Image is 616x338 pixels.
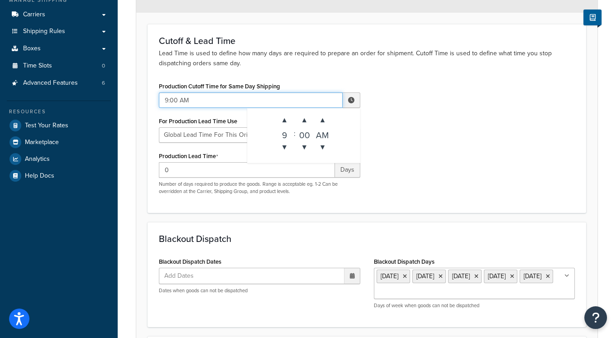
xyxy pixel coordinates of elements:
[159,287,360,294] p: Dates when goods can not be dispatched
[23,11,45,19] span: Carriers
[416,271,434,281] span: [DATE]
[296,129,314,138] div: 00
[314,129,332,138] div: AM
[381,271,398,281] span: [DATE]
[25,172,54,180] span: Help Docs
[159,83,280,90] label: Production Cutoff Time for Same Day Shipping
[159,118,237,125] label: For Production Lead Time Use
[488,271,506,281] span: [DATE]
[7,117,111,134] a: Test Your Rates
[584,306,607,329] button: Open Resource Center
[7,40,111,57] a: Boxes
[7,134,111,150] a: Marketplace
[7,58,111,74] a: Time Slots0
[159,181,360,195] p: Number of days required to produce the goods. Range is acceptable eg. 1-2 Can be overridden at th...
[314,111,332,129] span: ▲
[7,108,111,116] div: Resources
[102,62,105,70] span: 0
[296,138,314,156] span: ▼
[7,6,111,23] a: Carriers
[335,162,360,178] span: Days
[23,45,41,53] span: Boxes
[276,111,294,129] span: ▲
[23,28,65,35] span: Shipping Rules
[159,234,575,244] h3: Blackout Dispatch
[23,62,52,70] span: Time Slots
[25,139,59,146] span: Marketplace
[159,153,218,160] label: Production Lead Time
[583,10,602,25] button: Show Help Docs
[159,258,221,265] label: Blackout Dispatch Dates
[102,79,105,87] span: 6
[162,268,205,284] span: Add Dates
[7,23,111,40] a: Shipping Rules
[452,271,470,281] span: [DATE]
[7,151,111,167] a: Analytics
[7,75,111,92] li: Advanced Features
[276,138,294,156] span: ▼
[23,79,78,87] span: Advanced Features
[524,271,541,281] span: [DATE]
[7,58,111,74] li: Time Slots
[374,258,435,265] label: Blackout Dispatch Days
[314,138,332,156] span: ▼
[25,122,68,130] span: Test Your Rates
[296,111,314,129] span: ▲
[159,48,575,68] p: Lead Time is used to define how many days are required to prepare an order for shipment. Cutoff T...
[7,168,111,184] a: Help Docs
[276,129,294,138] div: 9
[7,75,111,92] a: Advanced Features6
[25,155,50,163] span: Analytics
[294,111,296,156] div: :
[374,302,575,309] p: Days of week when goods can not be dispatched
[159,36,575,46] h3: Cutoff & Lead Time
